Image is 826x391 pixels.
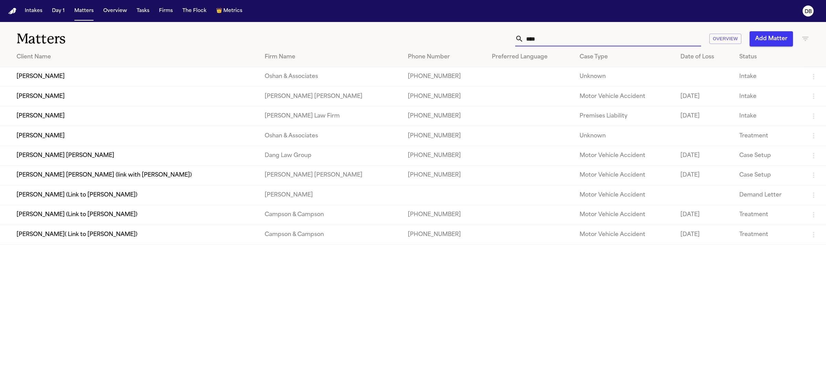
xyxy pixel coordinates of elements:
td: Treatment [734,205,804,225]
div: Date of Loss [680,53,728,61]
button: Overview [100,5,130,17]
div: Firm Name [265,53,396,61]
td: [PHONE_NUMBER] [402,225,487,244]
td: [PERSON_NAME] [PERSON_NAME] [259,87,402,106]
td: [PHONE_NUMBER] [402,87,487,106]
td: Oshan & Associates [259,67,402,87]
td: [DATE] [675,166,734,185]
td: [DATE] [675,106,734,126]
td: Intake [734,106,804,126]
button: Firms [156,5,176,17]
td: Intake [734,67,804,87]
img: Finch Logo [8,8,17,14]
td: [DATE] [675,205,734,225]
td: Treatment [734,126,804,146]
td: Treatment [734,225,804,244]
td: Motor Vehicle Accident [574,205,675,225]
a: Home [8,8,17,14]
button: Overview [709,34,741,44]
div: Client Name [17,53,254,61]
td: [DATE] [675,146,734,165]
button: Add Matter [750,31,793,46]
td: Case Setup [734,166,804,185]
button: Tasks [134,5,152,17]
td: Demand Letter [734,185,804,205]
td: Unknown [574,126,675,146]
td: [PHONE_NUMBER] [402,205,487,225]
td: [PERSON_NAME] Law Firm [259,106,402,126]
div: Phone Number [408,53,481,61]
td: Motor Vehicle Accident [574,146,675,165]
td: Premises Liability [574,106,675,126]
button: Day 1 [49,5,67,17]
div: Case Type [580,53,669,61]
td: Motor Vehicle Accident [574,166,675,185]
td: Unknown [574,67,675,87]
td: Oshan & Associates [259,126,402,146]
td: Intake [734,87,804,106]
div: Preferred Language [492,53,569,61]
button: Matters [72,5,96,17]
td: [PERSON_NAME] [PERSON_NAME] [259,166,402,185]
button: Intakes [22,5,45,17]
td: Dang Law Group [259,146,402,165]
button: crownMetrics [213,5,245,17]
td: [PHONE_NUMBER] [402,146,487,165]
td: Motor Vehicle Accident [574,185,675,205]
div: Status [739,53,798,61]
h1: Matters [17,30,254,47]
button: The Flock [180,5,209,17]
td: [PHONE_NUMBER] [402,67,487,87]
td: [DATE] [675,87,734,106]
td: Campson & Campson [259,225,402,244]
td: [DATE] [675,225,734,244]
td: Campson & Campson [259,205,402,225]
td: Motor Vehicle Accident [574,87,675,106]
td: [PHONE_NUMBER] [402,166,487,185]
td: [PHONE_NUMBER] [402,126,487,146]
td: Case Setup [734,146,804,165]
td: Motor Vehicle Accident [574,225,675,244]
td: [PHONE_NUMBER] [402,106,487,126]
td: [PERSON_NAME] [259,185,402,205]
